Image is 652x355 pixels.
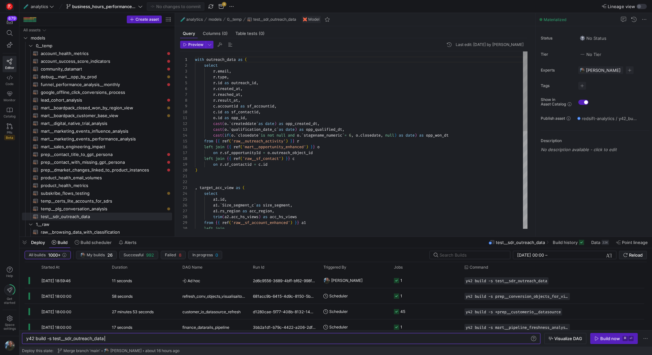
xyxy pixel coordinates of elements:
span: , [351,133,353,138]
span: subskribe_flows_testing​​​​​​​​​​ [41,190,165,197]
div: 8 [180,97,187,103]
span: r [213,98,215,103]
span: , [342,127,344,132]
span: funnel_performance_analysis__monthly​​​​​​​​​​ [41,81,165,88]
span: , [238,98,240,103]
span: mart__boardpack_closed_won_by_region_view​​​​​​​​​​ [41,104,165,112]
a: Monitor [3,88,16,105]
span: (0) [222,31,228,36]
span: r [213,92,215,97]
span: ` [258,133,261,138]
div: Press SPACE to select this row. [22,26,172,34]
div: Press SPACE to select this row. [22,104,172,112]
span: mart__sales_engineering_impact​​​​​​​​​​ [41,143,165,150]
span: email [218,69,229,74]
span: 8 [179,252,181,258]
a: test__sdr_outreach_data​​​​​​​​​​ [22,213,172,220]
button: Data33K [588,237,612,248]
span: account_success_score_indicators​​​​​​​​​​ [41,58,165,65]
span: customer_io_datasource_refresh [182,304,241,319]
span: r [213,69,215,74]
span: ` [229,121,231,126]
div: 3bb2a1d1-b79c-4422-a206-2dfef231d72f [249,319,320,335]
button: redsift-analytics / y42_business_data_analytics_business_hours_performance_test / test__sdr_outre... [576,114,640,123]
span: ` [301,133,304,138]
span: No Tier [580,52,601,57]
span: PRs [7,130,12,134]
span: [PERSON_NAME] [110,349,142,353]
span: type [218,74,227,80]
span: id [218,109,222,115]
button: Point lineage [613,237,651,248]
span: Query [183,31,195,36]
img: https://storage.googleapis.com/y42-prod-data-exchange/images/C0c2ZRu8XU2mQEXUlKrTCN4i0dD3czfOt8UZ... [6,3,13,10]
a: raw__browsing_data_with_classification​​​​​​​​​​ [22,228,172,236]
span: Alerts [125,240,136,245]
span: mart__digital_native_trial_analysis​​​​​​​​​​ [41,120,165,127]
div: Press SPACE to select this row. [22,127,172,135]
div: Press SPACE to select this row. [22,96,172,104]
a: mart__boardpack_closed_won_by_region_view​​​​​​​​​​ [22,104,172,112]
button: https://storage.googleapis.com/y42-prod-data-exchange/images/6IdsliWYEjCj6ExZYNtk9pMT8U8l8YHLguyz... [3,339,16,352]
a: lead_cohort_analysis​​​​​​​​​​ [22,96,172,104]
span: business_hours_performance_test [72,4,137,9]
div: 9 [180,103,187,109]
button: All builds1000+ [25,251,71,259]
span: . [215,80,218,85]
span: Code [5,82,14,86]
span: , [274,104,277,109]
button: Successful992 [119,251,158,259]
span: as [279,127,283,132]
span: opp_qualified_dt [306,127,342,132]
span: prep__contact_title_to_gpt_persona​​​​​​​​​​ [41,151,165,158]
span: , [240,86,243,91]
span: test__sdr_outreach_data [253,17,296,22]
a: Spacesettings [3,313,16,333]
span: createddate [231,121,256,126]
span: Monitor [4,98,16,102]
span: . [227,127,229,132]
button: Preview [180,41,206,49]
span: c [213,109,215,115]
div: 33K [602,240,609,245]
span: debug__mart__opp_by_prod​​​​​​​​​​ [41,73,165,81]
span: and [288,133,295,138]
span: 🧪 [180,17,185,22]
span: In progress [192,253,213,257]
span: Data [591,240,600,245]
img: No status [580,36,585,41]
span: lead_cohort_analysis​​​​​​​​​​ [41,96,165,104]
button: Merge branch 'main'https://storage.googleapis.com/y42-prod-data-exchange/images/6IdsliWYEjCj6ExZY... [56,347,181,355]
kbd: ⌘ [623,336,628,341]
span: Publish asset [541,116,565,121]
span: Successful [124,253,144,257]
span: as [224,109,229,115]
div: 10 [180,109,187,115]
span: Columns [203,31,228,36]
span: as [238,57,243,62]
span: closedate [360,133,381,138]
span: Failed [165,253,176,257]
span: No Status [580,36,606,41]
span: Table tests [235,31,265,36]
span: r [213,86,215,91]
span: not [267,133,274,138]
span: ) [394,133,397,138]
span: models [209,17,222,22]
a: https://storage.googleapis.com/y42-prod-data-exchange/images/C0c2ZRu8XU2mQEXUlKrTCN4i0dD3czfOt8UZ... [3,1,16,12]
a: temp__plg_conversation_analysis​​​​​​​​​​ [22,205,172,213]
span: r [213,80,215,85]
span: community_datamart​​​​​​​​​​ [41,65,165,73]
span: as [224,80,229,85]
span: . [215,109,218,115]
div: 6 [180,86,187,92]
img: https://storage.googleapis.com/y42-prod-data-exchange/images/6IdsliWYEjCj6ExZYNtk9pMT8U8l8YHLguyz... [580,68,585,73]
button: In progress0 [188,251,222,259]
button: models [207,16,223,23]
button: Reload [619,251,647,259]
span: = [344,133,347,138]
a: mart__boardpack_customer_base_view​​​​​​​​​​ [22,112,172,119]
span: o [231,133,234,138]
span: sf_accountid [247,104,274,109]
span: o [224,121,227,126]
